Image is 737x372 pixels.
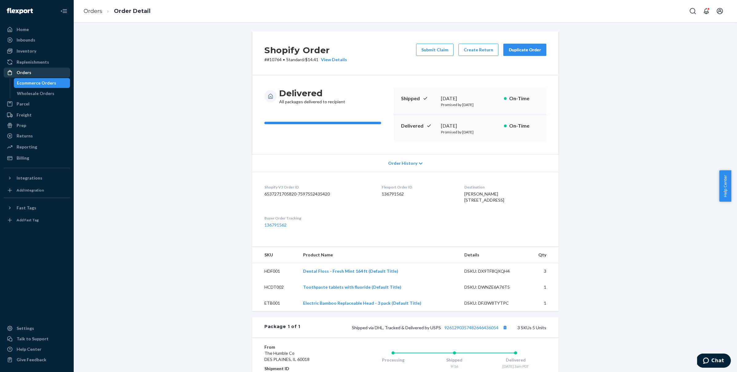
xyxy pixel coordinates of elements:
[509,122,539,129] p: On-Time
[17,59,49,65] div: Replenishments
[17,188,44,193] div: Add Integration
[401,95,436,102] p: Shipped
[17,26,29,33] div: Home
[424,364,485,369] div: 9/16
[17,80,56,86] div: Ecommerce Orders
[382,191,454,197] dd: 136791562
[458,44,498,56] button: Create Return
[17,48,36,54] div: Inventory
[527,263,559,279] td: 3
[264,222,287,228] a: 136791562
[441,102,499,107] p: Promised by [DATE]
[4,215,70,225] a: Add Fast Tag
[252,247,298,263] th: SKU
[4,68,70,77] a: Orders
[4,323,70,333] a: Settings
[264,344,338,350] dt: From
[4,344,70,354] a: Help Center
[264,57,347,63] p: # #10764 / $14.41
[4,203,70,213] button: Fast Tags
[509,95,539,102] p: On-Time
[382,184,454,190] dt: Flexport Order ID
[4,57,70,67] a: Replenishments
[17,69,31,76] div: Orders
[17,133,33,139] div: Returns
[362,357,424,363] div: Processing
[17,346,41,352] div: Help Center
[424,357,485,363] div: Shipped
[464,300,522,306] div: DSKU: DFJ3W8TYTPC
[441,129,499,135] p: Promised by [DATE]
[464,268,522,274] div: DSKU: DX9TF8QXQH4
[4,334,70,344] button: Talk to Support
[17,175,42,181] div: Integrations
[279,88,345,99] h3: Delivered
[17,205,36,211] div: Fast Tags
[279,88,345,105] div: All packages delivered to recipient
[303,268,398,274] a: Dental Floss - Fresh Mint 164 ft (Default Title)
[7,8,33,14] img: Flexport logo
[441,95,499,102] div: [DATE]
[4,110,70,120] a: Freight
[58,5,70,17] button: Close Navigation
[17,217,39,223] div: Add Fast Tag
[318,57,347,63] button: View Details
[485,357,546,363] div: Delivered
[17,37,35,43] div: Inbounds
[79,2,155,20] ol: breadcrumbs
[714,5,726,17] button: Open account menu
[4,46,70,56] a: Inventory
[687,5,699,17] button: Open Search Box
[441,122,499,129] div: [DATE]
[444,325,498,330] a: 9261290357482646436054
[464,184,546,190] dt: Destination
[17,357,46,363] div: Give Feedback
[298,247,459,263] th: Product Name
[286,57,304,62] span: Standard
[527,247,559,263] th: Qty
[4,355,70,365] button: Give Feedback
[264,366,338,372] dt: Shipment ID
[264,191,372,197] dd: 6537271705820-7597552435420
[464,284,522,290] div: DSKU: DWNZE6A76T5
[14,78,70,88] a: Ecommerce Orders
[4,99,70,109] a: Parcel
[17,101,29,107] div: Parcel
[509,47,541,53] div: Duplicate Order
[388,160,417,166] span: Order History
[17,336,49,342] div: Talk to Support
[4,35,70,45] a: Inbounds
[719,170,731,202] button: Help Center
[4,185,70,195] a: Add Integration
[264,184,372,190] dt: Shopify V3 Order ID
[264,44,347,57] h2: Shopify Order
[283,57,285,62] span: •
[264,216,372,221] dt: Buyer Order Tracking
[697,354,731,369] iframe: Opens a widget where you can chat to one of our agents
[84,8,102,14] a: Orders
[4,121,70,130] a: Prep
[303,284,401,290] a: Toothpaste tablets with fluoride (Default Title)
[17,90,54,97] div: Wholesale Orders
[17,122,26,129] div: Prep
[401,122,436,129] p: Delivered
[501,323,509,331] button: Copy tracking number
[303,300,421,306] a: Electric Bamboo Replaceable Head - 3 pack (Default Title)
[527,295,559,311] td: 1
[17,112,32,118] div: Freight
[17,144,37,150] div: Reporting
[527,279,559,295] td: 1
[264,350,310,362] span: The Humble Co DES PLAINES, IL 60018
[464,191,504,203] span: [PERSON_NAME] [STREET_ADDRESS]
[17,155,29,161] div: Billing
[416,44,454,56] button: Submit Claim
[114,8,150,14] a: Order Detail
[252,279,298,295] td: HCDT002
[300,323,546,331] div: 3 SKUs 5 Units
[352,325,509,330] span: Shipped via DHL, Tracked & Delivered by USPS
[264,323,300,331] div: Package 1 of 1
[17,325,34,331] div: Settings
[4,142,70,152] a: Reporting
